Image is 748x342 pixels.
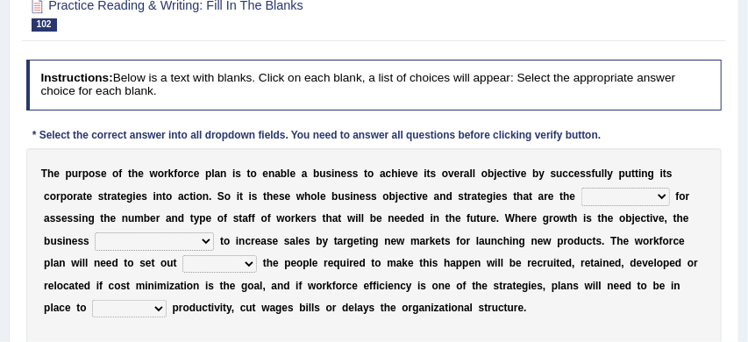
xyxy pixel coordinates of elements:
[132,190,135,203] b: i
[424,167,426,180] b: i
[646,212,650,224] b: t
[574,167,581,180] b: e
[653,212,659,224] b: v
[323,212,326,224] b: t
[274,167,281,180] b: a
[326,167,332,180] b: s
[95,167,101,180] b: s
[118,190,121,203] b: t
[563,167,569,180] b: c
[431,212,433,224] b: i
[686,190,690,203] b: r
[153,190,156,203] b: i
[141,190,147,203] b: s
[395,190,398,203] b: j
[434,190,440,203] b: a
[267,190,273,203] b: h
[263,190,267,203] b: t
[524,190,530,203] b: a
[138,167,144,180] b: e
[273,190,279,203] b: e
[188,167,194,180] b: c
[67,190,73,203] b: o
[367,167,374,180] b: o
[353,167,359,180] b: s
[79,212,82,224] b: i
[490,212,496,224] b: e
[551,167,557,180] b: s
[118,167,122,180] b: f
[398,167,401,180] b: i
[126,190,132,203] b: g
[331,190,338,203] b: b
[190,212,194,224] b: t
[285,190,291,203] b: e
[660,167,663,180] b: i
[675,190,679,203] b: f
[347,212,355,224] b: w
[232,167,235,180] b: i
[527,212,531,224] b: r
[89,167,95,180] b: o
[659,212,665,224] b: e
[376,212,382,224] b: e
[619,167,625,180] b: p
[61,212,68,224] b: e
[261,212,267,224] b: o
[355,212,358,224] b: i
[134,212,144,224] b: m
[665,212,667,224] b: ,
[538,190,545,203] b: a
[78,167,82,180] b: r
[418,212,424,224] b: d
[401,167,407,180] b: e
[128,167,132,180] b: t
[380,167,386,180] b: a
[233,212,239,224] b: s
[391,167,397,180] b: h
[72,235,78,247] b: e
[56,190,61,203] b: r
[313,167,319,180] b: b
[307,212,311,224] b: r
[211,167,214,180] b: l
[502,167,509,180] b: c
[513,190,516,203] b: t
[472,190,478,203] b: a
[509,167,512,180] b: t
[172,212,178,224] b: n
[158,167,164,180] b: o
[570,190,576,203] b: e
[580,167,586,180] b: s
[252,212,255,224] b: f
[77,190,83,203] b: a
[386,167,392,180] b: c
[467,212,470,224] b: f
[608,212,614,224] b: e
[477,190,481,203] b: t
[583,212,586,224] b: i
[512,167,515,180] b: i
[608,167,614,180] b: y
[516,190,523,203] b: h
[239,212,242,224] b: t
[648,167,654,180] b: g
[567,212,571,224] b: t
[331,167,334,180] b: i
[529,190,532,203] b: t
[290,167,296,180] b: e
[477,212,481,224] b: t
[493,190,495,203] b: i
[242,212,248,224] b: a
[515,167,521,180] b: v
[73,212,79,224] b: s
[595,167,602,180] b: u
[301,212,307,224] b: e
[268,167,274,180] b: n
[47,167,53,180] b: h
[642,167,648,180] b: n
[586,167,592,180] b: s
[209,190,211,203] b: .
[353,190,360,203] b: n
[481,190,487,203] b: e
